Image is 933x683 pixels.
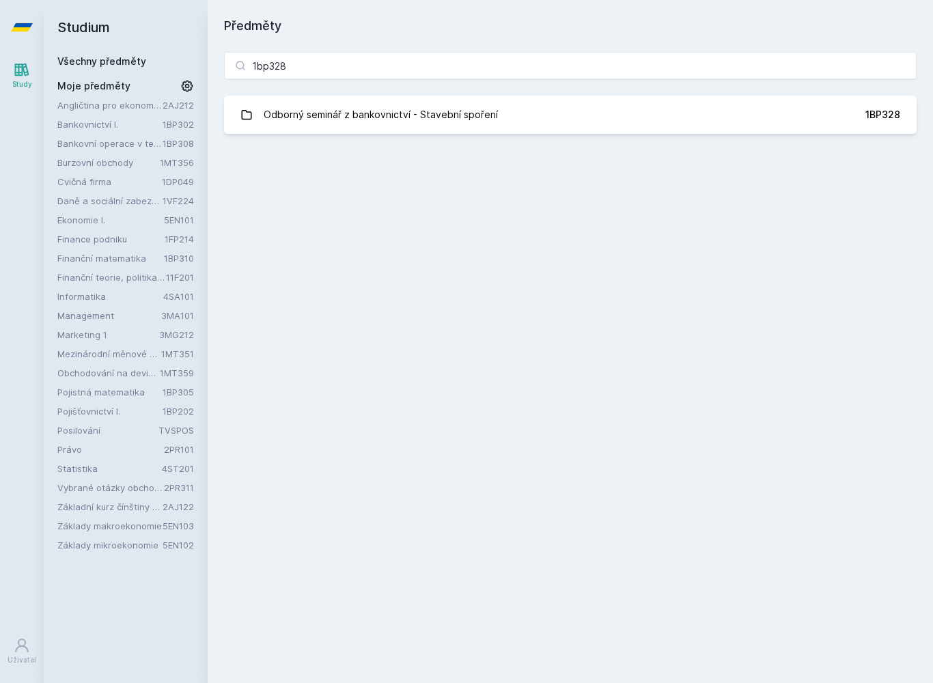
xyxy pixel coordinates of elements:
a: Finanční matematika [57,251,164,265]
a: 2AJ122 [163,501,194,512]
a: 1BP305 [163,387,194,398]
a: 1MT359 [160,367,194,378]
a: 2AJ212 [163,100,194,111]
a: Vybrané otázky obchodního práva [57,481,164,494]
a: Statistika [57,462,162,475]
a: Finanční teorie, politika a instituce [57,270,166,284]
a: 1BP310 [164,253,194,264]
a: 1MT351 [161,348,194,359]
div: Study [12,79,32,89]
a: Obchodování na devizovém trhu [57,366,160,380]
a: Daně a sociální zabezpečení [57,194,163,208]
a: Management [57,309,161,322]
a: 1FP214 [165,234,194,245]
a: Informatika [57,290,163,303]
a: Všechny předměty [57,55,146,67]
a: 2PR311 [164,482,194,493]
a: Uživatel [3,630,41,672]
a: 1BP202 [163,406,194,417]
a: 11F201 [166,272,194,283]
a: 5EN102 [163,540,194,550]
a: Marketing 1 [57,328,159,341]
span: Moje předměty [57,79,130,93]
a: Právo [57,443,164,456]
a: 3MA101 [161,310,194,321]
a: Bankovní operace v teorii a praxi [57,137,163,150]
a: Pojišťovnictví I. [57,404,163,418]
a: Posilování [57,423,158,437]
a: TVSPOS [158,425,194,436]
a: Finance podniku [57,232,165,246]
a: Základy mikroekonomie [57,538,163,552]
a: 1BP308 [163,138,194,149]
div: Uživatel [8,655,36,665]
a: Ekonomie I. [57,213,164,227]
a: 1BP302 [163,119,194,130]
a: 5EN101 [164,214,194,225]
h1: Předměty [224,16,917,36]
a: 4ST201 [162,463,194,474]
a: Mezinárodní měnové a finanční instituce [57,347,161,361]
a: 1DP049 [162,176,194,187]
a: 5EN103 [163,520,194,531]
a: Bankovnictví I. [57,117,163,131]
a: 4SA101 [163,291,194,302]
a: 3MG212 [159,329,194,340]
input: Název nebo ident předmětu… [224,52,917,79]
a: Základní kurz čínštiny B (A1) [57,500,163,514]
div: 1BP328 [865,108,900,122]
a: Angličtina pro ekonomická studia 2 (B2/C1) [57,98,163,112]
a: 1MT356 [160,157,194,168]
a: Pojistná matematika [57,385,163,399]
a: 1VF224 [163,195,194,206]
a: Study [3,55,41,96]
div: Odborný seminář z bankovnictví - Stavební spoření [264,101,498,128]
a: Cvičná firma [57,175,162,189]
a: Burzovní obchody [57,156,160,169]
a: Odborný seminář z bankovnictví - Stavební spoření 1BP328 [224,96,917,134]
a: 2PR101 [164,444,194,455]
a: Základy makroekonomie [57,519,163,533]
